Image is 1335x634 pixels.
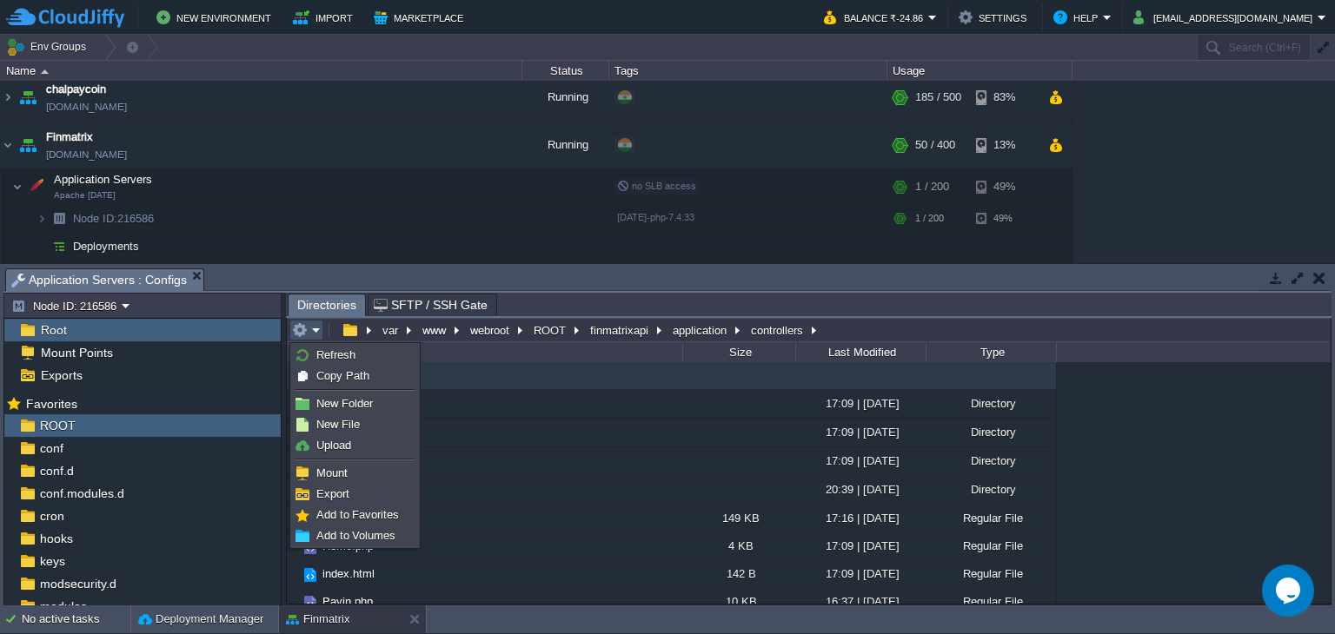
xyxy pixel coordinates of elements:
[926,588,1056,615] div: Regular File
[915,74,961,121] div: 185 / 500
[976,122,1033,168] div: 13%
[795,588,926,615] div: 16:37 | [DATE]
[37,553,68,569] a: keys
[46,146,127,163] a: [DOMAIN_NAME]
[926,560,1056,587] div: Regular File
[23,261,48,295] img: AMDAwAAAACH5BAEAAAAALAAAAAABAAEAAAICRAEAOw==
[316,487,349,500] span: Export
[37,576,119,591] a: modsecurity.d
[374,7,468,28] button: Marketplace
[16,74,40,121] img: AMDAwAAAACH5BAEAAAAALAAAAAABAAEAAAICRAEAOw==
[46,129,93,146] a: Finmatrix
[1133,7,1318,28] button: [EMAIL_ADDRESS][DOMAIN_NAME]
[610,61,887,81] div: Tags
[23,397,80,411] a: Favorites
[293,505,417,525] a: Add to Favorites
[795,476,926,503] div: 20:39 | [DATE]
[293,485,417,504] a: Export
[71,211,156,226] span: 216586
[37,418,78,433] a: ROOT
[915,122,955,168] div: 50 / 400
[523,61,608,81] div: Status
[976,261,1033,295] div: 6%
[976,205,1033,232] div: 49%
[926,505,1056,532] div: Regular File
[1262,565,1318,617] iframe: chat widget
[23,169,48,204] img: AMDAwAAAACH5BAEAAAAALAAAAAABAAEAAAICRAEAOw==
[293,436,417,455] a: Upload
[287,318,1331,342] input: Click to enter the path
[959,7,1032,28] button: Settings
[316,439,351,452] span: Upload
[12,169,23,204] img: AMDAwAAAACH5BAEAAAAALAAAAAABAAEAAAICRAEAOw==
[37,367,85,383] a: Exports
[926,447,1056,474] div: Directory
[1053,7,1103,28] button: Help
[37,205,47,232] img: AMDAwAAAACH5BAEAAAAALAAAAAABAAEAAAICRAEAOw==
[6,7,124,29] img: CloudJiffy
[301,593,320,612] img: AMDAwAAAACH5BAEAAAAALAAAAAABAAEAAAICRAEAOw==
[301,565,320,584] img: AMDAwAAAACH5BAEAAAAALAAAAAABAAEAAAICRAEAOw==
[293,526,417,545] a: Add to Volumes
[37,485,127,501] a: conf.modules.d
[795,560,926,587] div: 17:09 | [DATE]
[926,476,1056,503] div: Directory
[795,447,926,474] div: 17:09 | [DATE]
[797,342,926,362] div: Last Modified
[682,505,795,532] div: 149 KB
[37,322,70,338] a: Root
[316,466,348,479] span: Mount
[926,419,1056,446] div: Directory
[37,440,66,456] span: conf
[1,122,15,168] img: AMDAwAAAACH5BAEAAAAALAAAAAABAAEAAAICRAEAOw==
[915,261,955,295] div: 49 / 200
[531,322,570,338] button: ROOT
[824,7,928,28] button: Balance ₹-24.86
[37,345,116,360] span: Mount Points
[293,415,417,434] a: New File
[976,169,1033,204] div: 49%
[47,233,71,260] img: AMDAwAAAACH5BAEAAAAALAAAAAABAAEAAAICRAEAOw==
[71,239,142,254] a: Deployments
[682,560,795,587] div: 142 B
[293,7,358,28] button: Import
[320,566,377,581] a: index.html
[37,598,90,614] a: modules
[795,532,926,559] div: 17:09 | [DATE]
[468,322,514,338] button: webroot
[138,611,263,628] button: Deployment Manager
[37,463,76,479] span: conf.d
[682,532,795,559] div: 4 KB
[915,205,944,232] div: 1 / 200
[926,390,1056,417] div: Directory
[46,98,127,116] a: [DOMAIN_NAME]
[22,605,130,633] div: No active tasks
[316,348,355,361] span: Refresh
[52,173,155,186] a: Application ServersApache [DATE]
[73,212,117,225] span: Node ID:
[293,394,417,413] a: New Folder
[927,342,1056,362] div: Type
[293,464,417,483] a: Mount
[287,588,301,615] img: AMDAwAAAACH5BAEAAAAALAAAAAABAAEAAAICRAEAOw==
[1,74,15,121] img: AMDAwAAAACH5BAEAAAAALAAAAAABAAEAAAICRAEAOw==
[46,81,106,98] a: chalpaycoin
[47,205,71,232] img: AMDAwAAAACH5BAEAAAAALAAAAAABAAEAAAICRAEAOw==
[617,212,694,222] span: [DATE]-php-7.4.33
[16,122,40,168] img: AMDAwAAAACH5BAEAAAAALAAAAAABAAEAAAICRAEAOw==
[670,322,731,338] button: application
[380,322,402,338] button: var
[293,346,417,365] a: Refresh
[71,211,156,226] a: Node ID:216586
[11,298,122,314] button: Node ID: 216586
[23,396,80,412] span: Favorites
[617,181,696,191] span: no SLB access
[316,397,373,410] span: New Folder
[522,74,609,121] div: Running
